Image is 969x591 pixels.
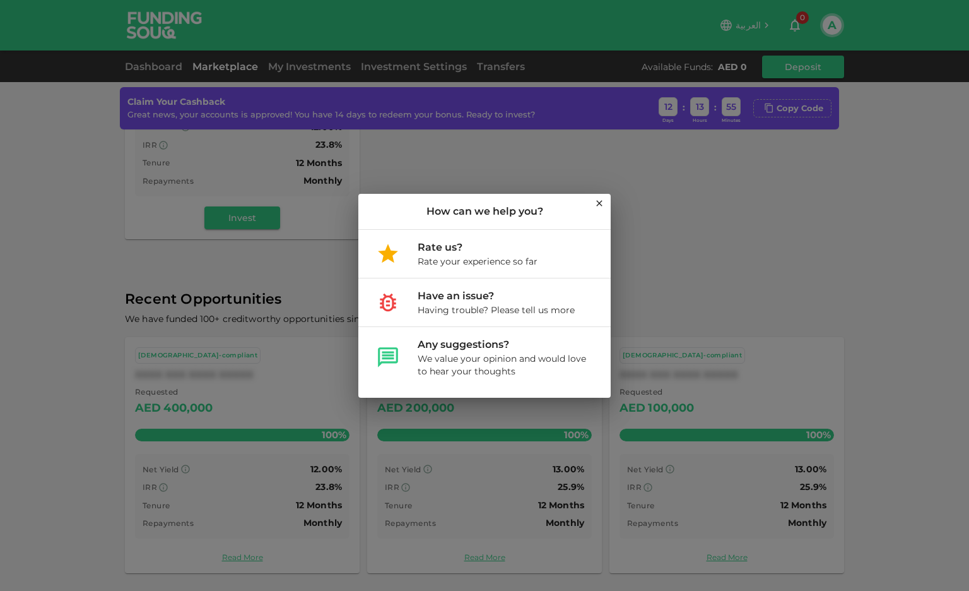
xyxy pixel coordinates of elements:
div: Rate your experience so far [418,255,537,268]
div: Any suggestions? [418,337,590,352]
div: How can we help you? [358,194,611,229]
div: Rate us? [418,240,537,255]
div: We value your opinion and would love to hear your thoughts [418,352,590,378]
div: Have an issue? [418,289,575,304]
div: Having trouble? Please tell us more [418,304,575,316]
